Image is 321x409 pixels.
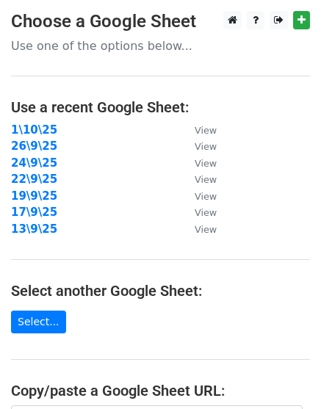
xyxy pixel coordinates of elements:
small: View [195,125,217,136]
h3: Choose a Google Sheet [11,11,310,32]
small: View [195,141,217,152]
a: Select... [11,311,66,333]
h4: Copy/paste a Google Sheet URL: [11,382,310,399]
a: View [180,140,217,153]
a: 26\9\25 [11,140,57,153]
a: 13\9\25 [11,222,57,236]
small: View [195,174,217,185]
p: Use one of the options below... [11,38,310,54]
a: 19\9\25 [11,189,57,203]
a: View [180,206,217,219]
a: 24\9\25 [11,156,57,170]
a: View [180,156,217,170]
a: 1\10\25 [11,123,57,137]
a: 17\9\25 [11,206,57,219]
a: View [180,222,217,236]
small: View [195,207,217,218]
a: View [180,123,217,137]
h4: Use a recent Google Sheet: [11,98,310,116]
h4: Select another Google Sheet: [11,282,310,300]
small: View [195,224,217,235]
a: 22\9\25 [11,173,57,186]
small: View [195,158,217,169]
a: View [180,173,217,186]
small: View [195,191,217,202]
a: View [180,189,217,203]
